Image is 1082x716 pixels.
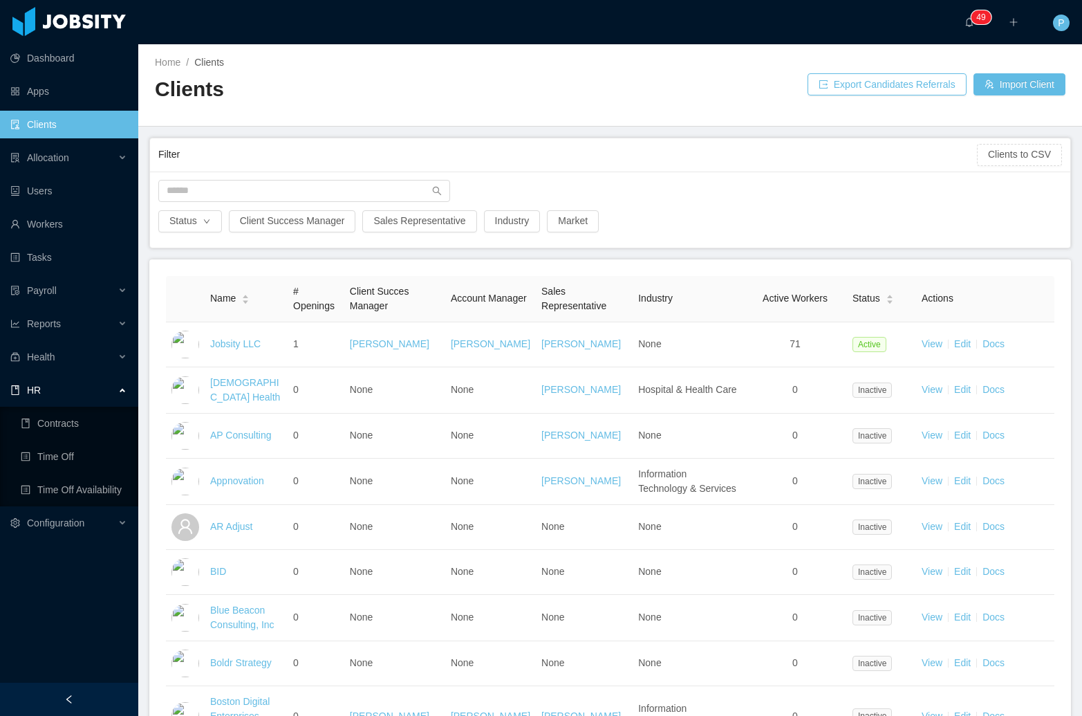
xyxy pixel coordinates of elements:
[541,338,621,349] a: [PERSON_NAME]
[27,318,61,329] span: Reports
[10,319,20,329] i: icon: line-chart
[982,430,1005,441] a: Docs
[158,210,222,232] button: Statusicon: down
[638,293,673,304] span: Industry
[171,650,199,677] img: 6a9a9300-fa44-11e7-85a6-757826c614fb_5acd233e7abdd-400w.jpeg
[638,566,661,577] span: None
[1058,15,1064,31] span: P
[981,10,986,24] p: 9
[954,612,971,623] a: Edit
[171,558,199,586] img: 6a98c4f0-fa44-11e7-92f0-8dd2fe54cc72_5a5e2f7bcfdbd-400w.png
[982,338,1005,349] a: Docs
[171,604,199,632] img: 6a99a840-fa44-11e7-acf7-a12beca8be8a_5a5d51fe797d3-400w.png
[21,410,127,437] a: icon: bookContracts
[886,298,893,302] i: icon: caret-down
[350,475,373,486] span: None
[451,657,474,668] span: None
[288,505,344,550] td: 0
[852,291,880,306] span: Status
[852,383,892,398] span: Inactive
[10,385,20,395] i: icon: book
[971,10,991,24] sup: 49
[10,111,127,138] a: icon: auditClients
[155,57,180,68] a: Home
[229,210,356,232] button: Client Success Manager
[886,293,894,302] div: Sort
[638,468,736,494] span: Information Technology & Services
[954,521,971,532] a: Edit
[210,521,252,532] a: AR Adjust
[171,331,199,358] img: dc41d540-fa30-11e7-b498-73b80f01daf1_657caab8ac997-400w.png
[10,210,127,238] a: icon: userWorkers
[288,550,344,595] td: 0
[743,367,847,414] td: 0
[954,338,971,349] a: Edit
[743,505,847,550] td: 0
[10,286,20,295] i: icon: file-protect
[210,657,272,668] a: Boldr Strategy
[808,73,967,95] button: icon: exportExport Candidates Referrals
[922,293,953,304] span: Actions
[293,286,335,311] span: # Openings
[350,521,373,532] span: None
[852,474,892,489] span: Inactive
[242,293,250,297] i: icon: caret-up
[922,384,942,395] a: View
[10,244,127,271] a: icon: profileTasks
[288,459,344,505] td: 0
[954,384,971,395] a: Edit
[541,286,606,311] span: Sales Representative
[10,518,20,528] i: icon: setting
[194,57,224,68] span: Clients
[350,338,429,349] a: [PERSON_NAME]
[451,566,474,577] span: None
[638,612,661,623] span: None
[763,293,828,304] span: Active Workers
[638,338,661,349] span: None
[288,414,344,459] td: 0
[210,338,261,349] a: Jobsity LLC
[541,612,564,623] span: None
[982,612,1005,623] a: Docs
[350,384,373,395] span: None
[10,153,20,163] i: icon: solution
[350,286,409,311] span: Client Succes Manager
[976,10,981,24] p: 4
[362,210,476,232] button: Sales Representative
[541,430,621,441] a: [PERSON_NAME]
[743,322,847,367] td: 71
[954,430,971,441] a: Edit
[210,566,226,577] a: BID
[158,142,977,167] div: Filter
[27,285,57,296] span: Payroll
[743,550,847,595] td: 0
[210,430,271,441] a: AP Consulting
[210,605,274,630] a: Blue Beacon Consulting, Inc
[922,430,942,441] a: View
[541,384,621,395] a: [PERSON_NAME]
[852,428,892,443] span: Inactive
[922,566,942,577] a: View
[954,566,971,577] a: Edit
[27,351,55,362] span: Health
[288,641,344,686] td: 0
[922,475,942,486] a: View
[27,385,41,396] span: HR
[886,293,893,297] i: icon: caret-up
[484,210,541,232] button: Industry
[27,152,69,163] span: Allocation
[638,657,661,668] span: None
[242,298,250,302] i: icon: caret-down
[638,521,661,532] span: None
[743,414,847,459] td: 0
[451,612,474,623] span: None
[922,612,942,623] a: View
[541,475,621,486] a: [PERSON_NAME]
[1009,17,1018,27] i: icon: plus
[852,564,892,580] span: Inactive
[852,520,892,535] span: Inactive
[27,517,84,529] span: Configuration
[954,475,971,486] a: Edit
[451,521,474,532] span: None
[954,657,971,668] a: Edit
